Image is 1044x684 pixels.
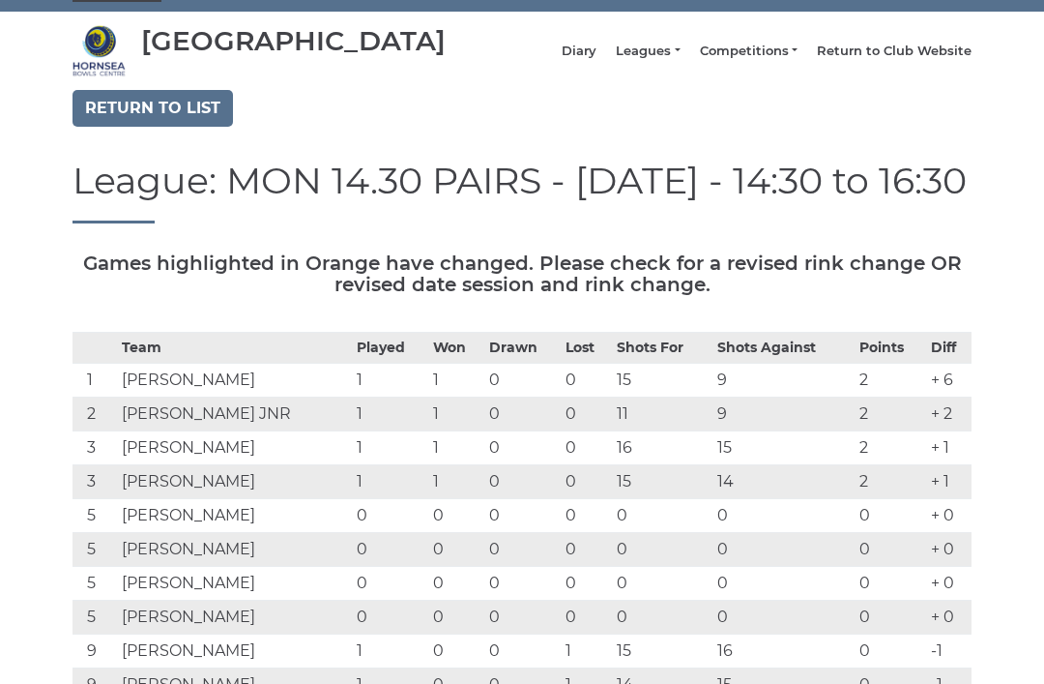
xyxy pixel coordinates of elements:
[561,601,612,635] td: 0
[117,499,352,533] td: [PERSON_NAME]
[855,333,926,364] th: Points
[72,25,126,78] img: Hornsea Bowls Centre
[612,364,712,398] td: 15
[484,499,561,533] td: 0
[712,567,855,601] td: 0
[612,635,712,669] td: 15
[72,601,117,635] td: 5
[117,398,352,431] td: [PERSON_NAME] JNR
[428,601,484,635] td: 0
[926,333,971,364] th: Diff
[484,635,561,669] td: 0
[855,567,926,601] td: 0
[855,431,926,465] td: 2
[561,364,612,398] td: 0
[72,398,117,431] td: 2
[428,533,484,567] td: 0
[561,635,612,669] td: 1
[926,567,971,601] td: + 0
[484,533,561,567] td: 0
[926,465,971,499] td: + 1
[352,465,428,499] td: 1
[712,533,855,567] td: 0
[117,567,352,601] td: [PERSON_NAME]
[712,333,855,364] th: Shots Against
[484,567,561,601] td: 0
[352,635,428,669] td: 1
[616,44,680,61] a: Leagues
[72,465,117,499] td: 3
[612,465,712,499] td: 15
[561,333,612,364] th: Lost
[352,398,428,431] td: 1
[612,533,712,567] td: 0
[926,431,971,465] td: + 1
[612,567,712,601] td: 0
[817,44,971,61] a: Return to Club Website
[352,601,428,635] td: 0
[484,465,561,499] td: 0
[72,533,117,567] td: 5
[855,533,926,567] td: 0
[428,364,484,398] td: 1
[428,333,484,364] th: Won
[352,567,428,601] td: 0
[484,364,561,398] td: 0
[612,499,712,533] td: 0
[612,398,712,431] td: 11
[72,499,117,533] td: 5
[926,635,971,669] td: -1
[712,635,855,669] td: 16
[712,398,855,431] td: 9
[484,398,561,431] td: 0
[926,398,971,431] td: + 2
[484,431,561,465] td: 0
[926,364,971,398] td: + 6
[855,398,926,431] td: 2
[141,27,446,57] div: [GEOGRAPHIC_DATA]
[926,499,971,533] td: + 0
[117,601,352,635] td: [PERSON_NAME]
[352,333,428,364] th: Played
[926,601,971,635] td: + 0
[72,567,117,601] td: 5
[612,333,712,364] th: Shots For
[117,364,352,398] td: [PERSON_NAME]
[72,253,971,296] h5: Games highlighted in Orange have changed. Please check for a revised rink change OR revised date ...
[561,431,612,465] td: 0
[352,431,428,465] td: 1
[352,499,428,533] td: 0
[428,499,484,533] td: 0
[484,601,561,635] td: 0
[428,567,484,601] td: 0
[855,499,926,533] td: 0
[712,499,855,533] td: 0
[561,533,612,567] td: 0
[855,601,926,635] td: 0
[117,431,352,465] td: [PERSON_NAME]
[117,465,352,499] td: [PERSON_NAME]
[72,431,117,465] td: 3
[117,635,352,669] td: [PERSON_NAME]
[712,431,855,465] td: 15
[855,364,926,398] td: 2
[117,533,352,567] td: [PERSON_NAME]
[561,567,612,601] td: 0
[428,635,484,669] td: 0
[72,91,233,128] a: Return to list
[700,44,797,61] a: Competitions
[484,333,561,364] th: Drawn
[855,465,926,499] td: 2
[72,162,971,224] h1: League: MON 14.30 PAIRS - [DATE] - 14:30 to 16:30
[712,465,855,499] td: 14
[855,635,926,669] td: 0
[561,465,612,499] td: 0
[561,499,612,533] td: 0
[926,533,971,567] td: + 0
[352,364,428,398] td: 1
[562,44,596,61] a: Diary
[72,635,117,669] td: 9
[117,333,352,364] th: Team
[428,465,484,499] td: 1
[72,364,117,398] td: 1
